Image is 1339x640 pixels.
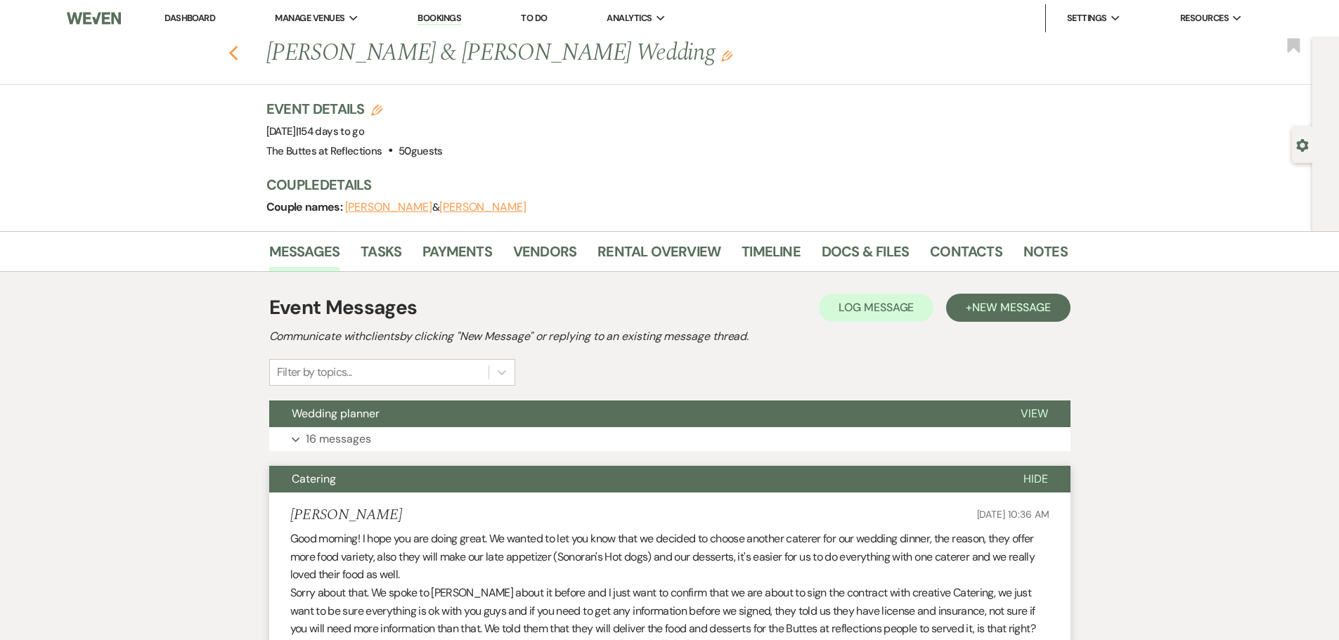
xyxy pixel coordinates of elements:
[266,144,382,158] span: The Buttes at Reflections
[306,430,371,448] p: 16 messages
[345,202,432,213] button: [PERSON_NAME]
[399,144,443,158] span: 50 guests
[742,240,801,271] a: Timeline
[972,300,1050,315] span: New Message
[930,240,1002,271] a: Contacts
[292,406,380,421] span: Wedding planner
[1296,138,1309,151] button: Open lead details
[266,124,365,138] span: [DATE]
[164,12,215,24] a: Dashboard
[1021,406,1048,421] span: View
[418,12,461,25] a: Bookings
[290,507,402,524] h5: [PERSON_NAME]
[277,364,352,381] div: Filter by topics...
[977,508,1049,521] span: [DATE] 10:36 AM
[266,37,896,70] h1: [PERSON_NAME] & [PERSON_NAME] Wedding
[298,124,364,138] span: 154 days to go
[1067,11,1107,25] span: Settings
[946,294,1070,322] button: +New Message
[819,294,933,322] button: Log Message
[721,49,732,62] button: Edit
[822,240,909,271] a: Docs & Files
[266,175,1054,195] h3: Couple Details
[269,240,340,271] a: Messages
[1001,466,1070,492] button: Hide
[275,11,344,25] span: Manage Venues
[597,240,720,271] a: Rental Overview
[439,202,526,213] button: [PERSON_NAME]
[1180,11,1229,25] span: Resources
[521,12,547,24] a: To Do
[266,200,345,214] span: Couple names:
[296,124,364,138] span: |
[361,240,401,271] a: Tasks
[292,471,336,486] span: Catering
[290,530,1049,584] p: Good morning! I hope you are doing great. We wanted to let you know that we decided to choose ano...
[269,293,418,322] h1: Event Messages
[513,240,576,271] a: Vendors
[269,427,1070,451] button: 16 messages
[269,466,1001,492] button: Catering
[607,11,652,25] span: Analytics
[1023,471,1048,486] span: Hide
[345,200,526,214] span: &
[422,240,492,271] a: Payments
[67,4,120,33] img: Weven Logo
[269,328,1070,345] h2: Communicate with clients by clicking "New Message" or replying to an existing message thread.
[998,400,1070,427] button: View
[839,300,914,315] span: Log Message
[266,99,443,119] h3: Event Details
[269,400,998,427] button: Wedding planner
[1023,240,1068,271] a: Notes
